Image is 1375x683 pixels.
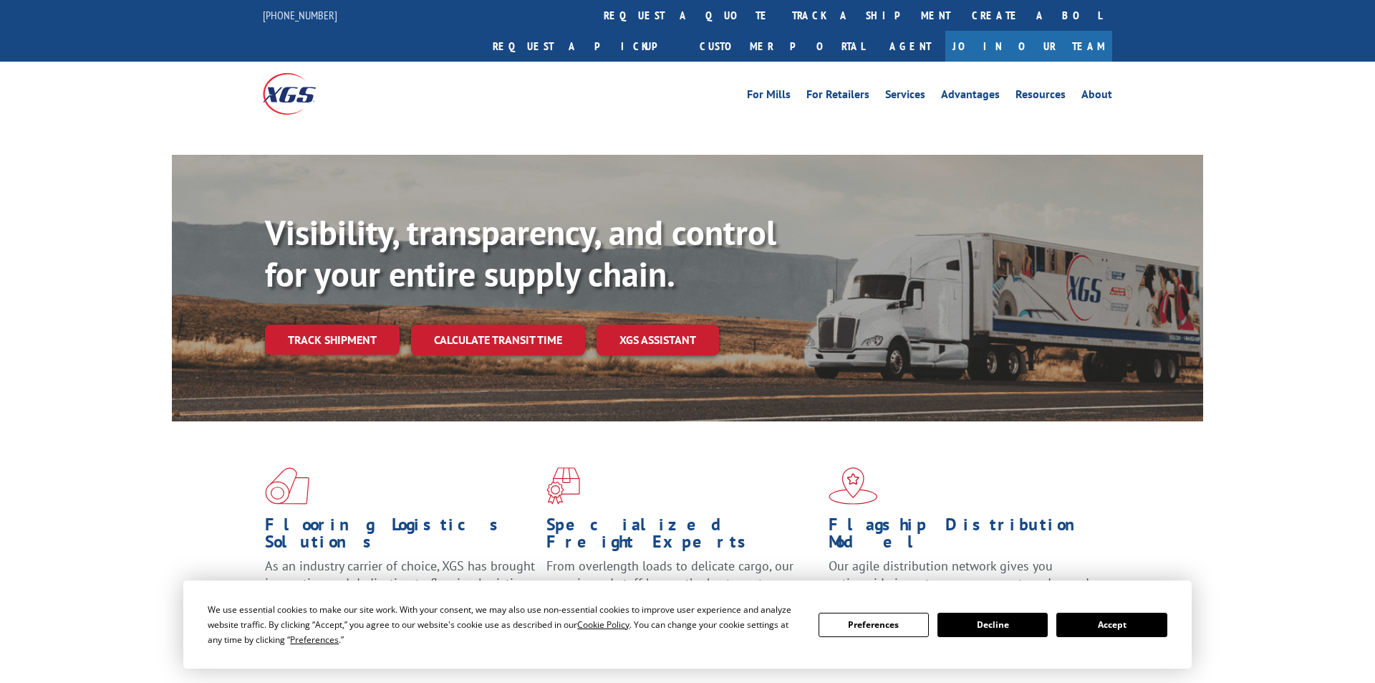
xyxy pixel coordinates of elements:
button: Accept [1056,613,1167,637]
img: xgs-icon-focused-on-flooring-red [546,467,580,505]
a: Services [885,89,925,105]
h1: Flagship Distribution Model [829,516,1099,558]
a: About [1081,89,1112,105]
p: From overlength loads to delicate cargo, our experienced staff knows the best way to move your fr... [546,558,817,621]
span: Cookie Policy [577,618,629,631]
a: XGS ASSISTANT [597,325,719,355]
h1: Flooring Logistics Solutions [265,516,536,558]
h1: Specialized Freight Experts [546,516,817,558]
span: As an industry carrier of choice, XGS has brought innovation and dedication to flooring logistics... [265,558,535,608]
a: Calculate transit time [411,325,585,355]
button: Decline [937,613,1048,637]
b: Visibility, transparency, and control for your entire supply chain. [265,210,776,296]
a: Advantages [941,89,1000,105]
a: Join Our Team [945,31,1112,62]
a: Track shipment [265,325,400,355]
div: We use essential cookies to make our site work. With your consent, we may also use non-essential ... [208,602,801,647]
a: For Retailers [806,89,869,105]
a: [PHONE_NUMBER] [263,8,337,22]
img: xgs-icon-flagship-distribution-model-red [829,467,878,505]
span: Our agile distribution network gives you nationwide inventory management on demand. [829,558,1092,591]
a: Request a pickup [482,31,689,62]
a: For Mills [747,89,791,105]
button: Preferences [819,613,929,637]
a: Agent [875,31,945,62]
span: Preferences [290,634,339,646]
a: Resources [1015,89,1066,105]
img: xgs-icon-total-supply-chain-intelligence-red [265,467,309,505]
a: Customer Portal [689,31,875,62]
div: Cookie Consent Prompt [183,581,1192,669]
